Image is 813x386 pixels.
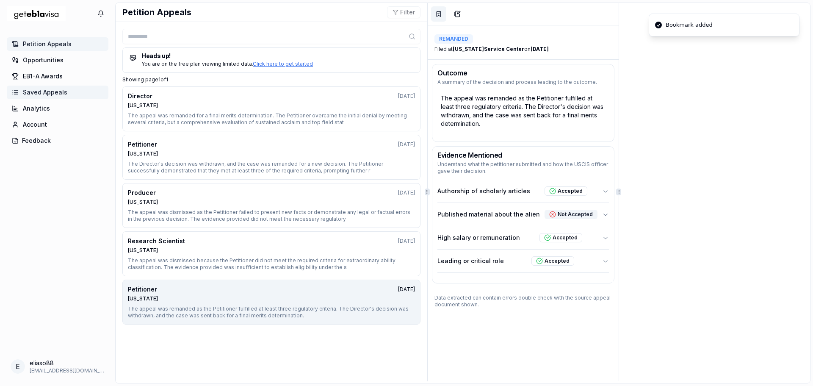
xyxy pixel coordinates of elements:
p: Authorship of scholarly articles [437,187,530,195]
span: EB1-A Awards [23,72,63,81]
div: Accepted [539,233,582,242]
button: Feedback [7,134,108,147]
h3: Outcome [437,69,609,76]
button: Filter [387,6,420,18]
div: [DATE] [398,141,415,148]
div: The appeal was remanded for a final merits determination. The Petitioner overcame the initial den... [128,112,415,126]
div: Producer [128,189,156,197]
button: Petitioner[DATE][US_STATE]The appeal was remanded as the Petitioner fulfilled at least three regu... [122,280,420,325]
div: REMANDED [434,34,473,44]
button: Petitioner[DATE][US_STATE]The Director's decision was withdrawn, and the case was remanded for a ... [122,135,420,180]
p: Showing page 1 of 1 [122,76,420,83]
div: The Director's decision was withdrawn, and the case was remanded for a new decision. The Petition... [128,161,415,174]
div: [US_STATE] [128,199,415,205]
span: [EMAIL_ADDRESS][DOMAIN_NAME] [30,367,105,374]
b: [US_STATE] Service Center [453,46,524,52]
a: EB1-A Awards [7,69,108,83]
p: Published material about the alien [437,210,540,219]
div: [US_STATE] [128,295,415,302]
p: Leading or critical role [437,257,504,265]
span: eliaso88 [30,359,105,367]
div: You are on the free plan viewing limited data. [130,61,413,67]
div: [US_STATE] [128,102,415,109]
button: Published material about the alienNot Accepted [437,203,609,226]
button: Director[DATE][US_STATE]The appeal was remanded for a final merits determination. The Petitioner ... [122,86,420,131]
a: Home Page [7,3,66,25]
div: Director [128,92,152,100]
div: The appeal was dismissed because the Petitioner did not meet the required criteria for extraordin... [128,257,415,271]
div: Accepted [545,186,587,196]
h3: Evidence Mentioned [437,152,609,158]
div: [DATE] [398,93,415,100]
h1: Petition Appeals [122,6,191,18]
div: Petitioner [128,285,157,294]
a: Opportunities [7,53,108,67]
button: Leading or critical roleAccepted [437,250,609,272]
span: Petition Appeals [23,40,72,48]
div: Bookmark added [666,21,713,29]
h5: Heads up! [130,53,413,59]
button: High salary or remunerationAccepted [437,226,609,249]
span: Saved Appeals [23,88,67,97]
div: The appeal was remanded as the Petitioner fulfilled at least three regulatory criteria. The Direc... [128,305,415,319]
div: Not Accepted [545,210,597,219]
div: [US_STATE] [128,247,415,254]
p: A summary of the decision and process leading to the outcome. [437,79,609,86]
div: [DATE] [398,286,415,293]
div: The appeal was remanded as the Petitioner fulfilled at least three regulatory criteria. The Direc... [437,91,609,131]
img: geteb1avisa logo [7,3,66,25]
b: [DATE] [531,46,549,52]
a: Heads up! You are on the free plan viewing limited data.Click here to get started [122,47,420,73]
span: Analytics [23,104,50,113]
div: [US_STATE] [128,150,415,157]
span: e [16,361,20,372]
div: Filed at on [434,46,549,53]
a: Petition Appeals [7,37,108,51]
p: Understand what the petitioner submitted and how the USCIS officer gave their decision. [437,161,609,175]
div: The appeal was dismissed as the Petitioner failed to present new facts or demonstrate any legal o... [128,209,415,222]
button: Authorship of scholarly articlesAccepted [437,180,609,203]
button: Producer[DATE][US_STATE]The appeal was dismissed as the Petitioner failed to present new facts or... [122,183,420,228]
span: Account [23,120,47,129]
a: Click here to get started [253,61,313,67]
button: Open your profile menu [7,355,108,378]
div: Accepted [531,256,574,266]
button: Research Scientist[DATE][US_STATE]The appeal was dismissed because the Petitioner did not meet th... [122,231,420,276]
p: High salary or remuneration [437,233,520,242]
span: Opportunities [23,56,64,64]
a: Analytics [7,102,108,115]
p: Data extracted can contain errors double check with the source appeal document shown. [428,288,619,315]
div: Research Scientist [128,237,185,245]
div: [DATE] [398,189,415,196]
div: Petitioner [128,140,157,149]
div: [DATE] [398,238,415,244]
a: Saved Appeals [7,86,108,99]
a: Account [7,118,108,131]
